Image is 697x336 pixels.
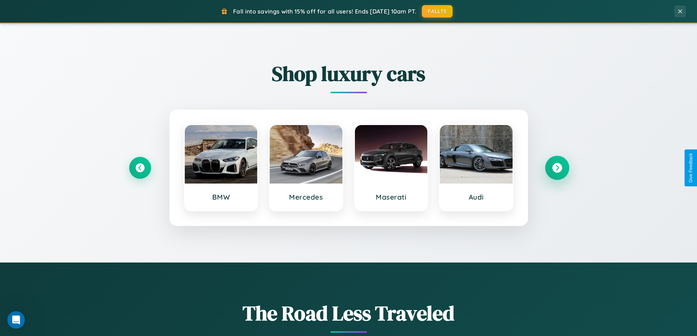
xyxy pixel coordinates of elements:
[129,60,568,88] h2: Shop luxury cars
[192,193,250,201] h3: BMW
[447,193,505,201] h3: Audi
[422,5,453,18] button: FALL15
[129,299,568,327] h1: The Road Less Traveled
[233,8,416,15] span: Fall into savings with 15% off for all users! Ends [DATE] 10am PT.
[7,311,25,329] iframe: Intercom live chat
[277,193,335,201] h3: Mercedes
[362,193,420,201] h3: Maserati
[688,153,693,183] div: Give Feedback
